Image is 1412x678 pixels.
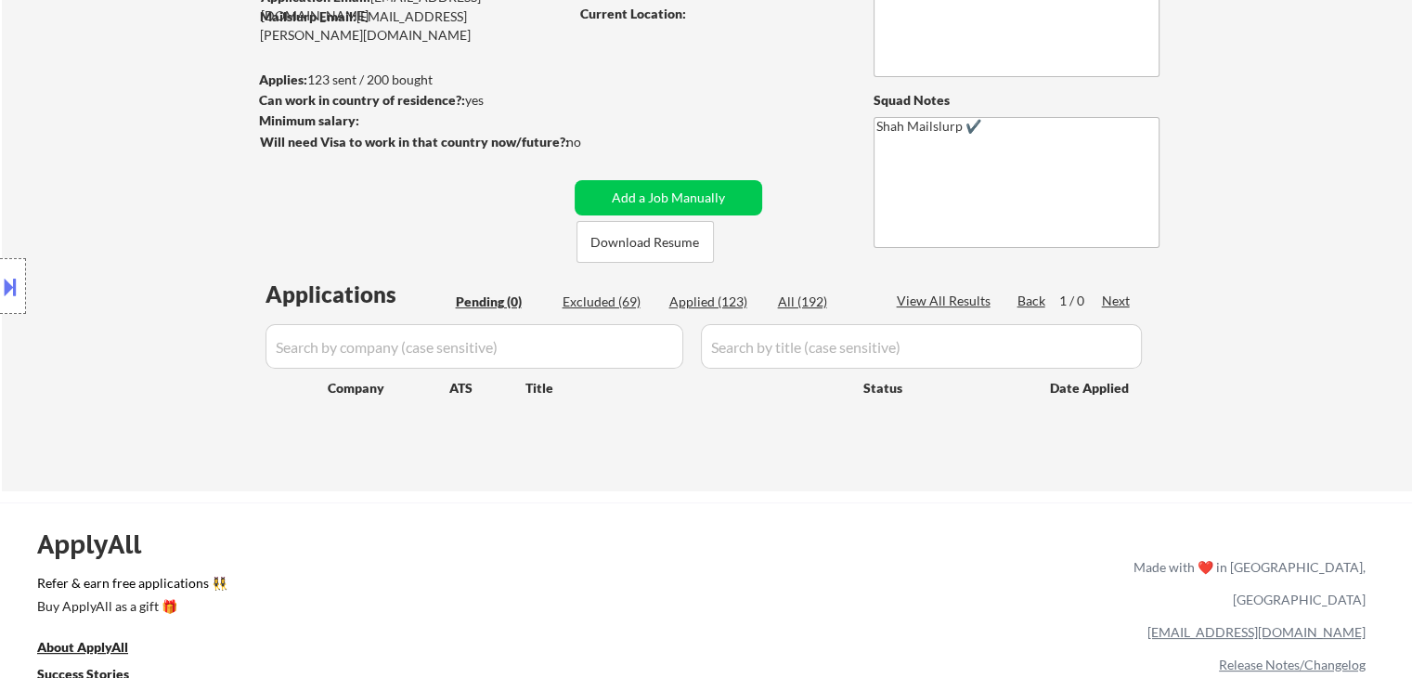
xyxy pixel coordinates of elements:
[259,91,563,110] div: yes
[266,283,449,306] div: Applications
[580,6,686,21] strong: Current Location:
[449,379,525,398] div: ATS
[669,293,762,311] div: Applied (123)
[37,596,223,619] a: Buy ApplyAll as a gift 🎁
[259,72,307,87] strong: Applies:
[575,180,762,215] button: Add a Job Manually
[260,134,569,150] strong: Will need Visa to work in that country now/future?:
[701,324,1142,369] input: Search by title (case sensitive)
[525,379,846,398] div: Title
[1017,292,1047,310] div: Back
[260,7,568,44] div: [EMAIL_ADDRESS][PERSON_NAME][DOMAIN_NAME]
[563,293,655,311] div: Excluded (69)
[778,293,871,311] div: All (192)
[566,133,619,151] div: no
[1050,379,1132,398] div: Date Applied
[37,600,223,613] div: Buy ApplyAll as a gift 🎁
[37,577,745,596] a: Refer & earn free applications 👯‍♀️
[456,293,549,311] div: Pending (0)
[897,292,996,310] div: View All Results
[1059,292,1102,310] div: 1 / 0
[576,221,714,263] button: Download Resume
[1126,551,1366,616] div: Made with ❤️ in [GEOGRAPHIC_DATA], [GEOGRAPHIC_DATA]
[863,371,1023,404] div: Status
[1102,292,1132,310] div: Next
[260,8,356,24] strong: Mailslurp Email:
[1219,657,1366,672] a: Release Notes/Changelog
[259,112,359,128] strong: Minimum salary:
[259,92,465,108] strong: Can work in country of residence?:
[266,324,683,369] input: Search by company (case sensitive)
[37,528,162,560] div: ApplyAll
[874,91,1159,110] div: Squad Notes
[259,71,568,89] div: 123 sent / 200 bought
[328,379,449,398] div: Company
[1147,624,1366,640] a: [EMAIL_ADDRESS][DOMAIN_NAME]
[37,639,128,655] u: About ApplyAll
[37,637,154,660] a: About ApplyAll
